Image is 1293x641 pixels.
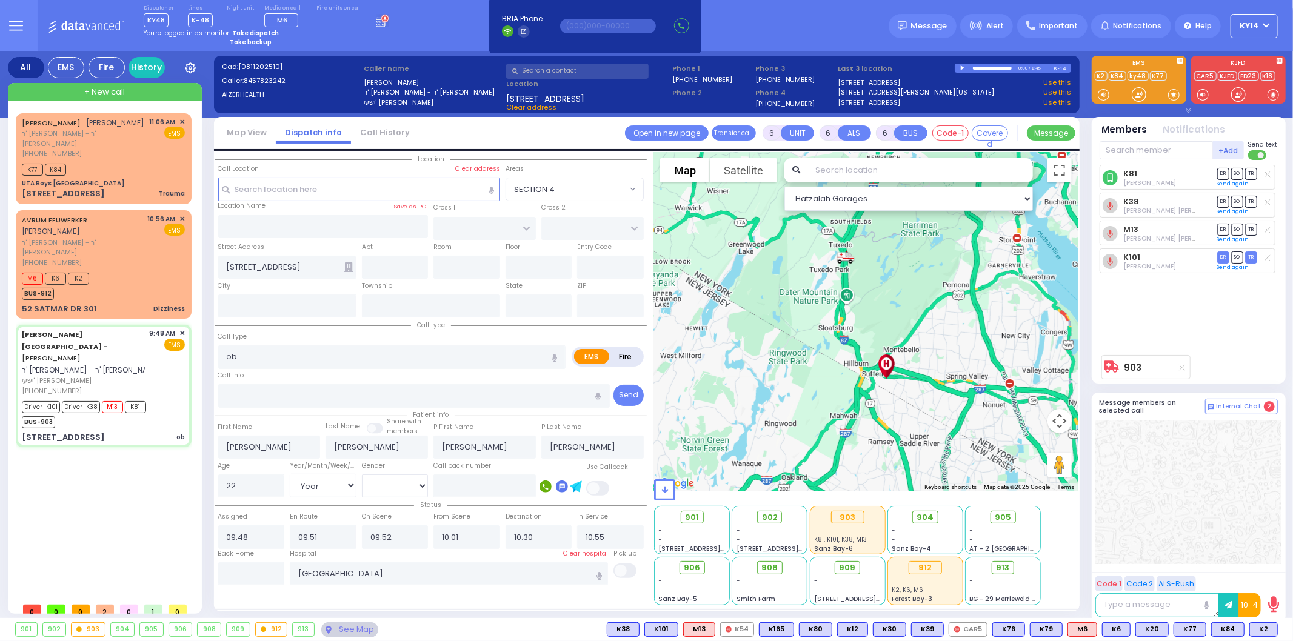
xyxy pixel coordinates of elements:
[887,539,938,554] span: K2, K6, M6
[1102,123,1148,137] button: Members
[506,178,644,201] span: SECTION 4
[1213,141,1245,159] button: +Add
[1248,149,1268,161] label: Turn off text
[218,201,266,211] label: Location Name
[1217,251,1229,263] span: DR
[387,417,421,426] small: Share with
[1217,224,1229,235] span: DR
[144,5,174,12] label: Dispatcher
[685,511,699,523] span: 901
[48,18,129,33] img: Logo
[995,511,1011,523] span: 905
[256,623,287,636] div: 912
[45,273,66,285] span: K6
[954,626,960,633] img: red-radio-icon.svg
[1249,622,1278,637] div: BLS
[659,585,663,594] span: -
[506,102,556,112] span: Clear address
[1174,622,1206,637] div: BLS
[909,561,942,574] div: 912
[814,576,818,585] span: -
[672,88,751,98] span: Phone 2
[892,594,932,603] span: Forest Bay-3
[144,605,162,614] span: 1
[293,623,314,636] div: 913
[198,623,221,636] div: 908
[222,76,360,86] label: Caller:
[506,281,523,291] label: State
[433,242,452,252] label: Room
[218,281,231,291] label: City
[1109,71,1126,81] a: K84
[1043,98,1071,108] a: Use this
[659,594,698,603] span: Sanz Bay-5
[8,57,44,78] div: All
[43,623,66,636] div: 902
[932,125,969,141] button: Code-1
[87,118,145,128] span: [PERSON_NAME]
[1100,399,1205,414] h5: Message members on selected call
[781,125,814,141] button: UNIT
[1124,363,1142,372] a: 903
[89,57,125,78] div: Fire
[609,349,643,364] label: Fire
[814,535,867,544] span: K81, K101, K38, M13
[150,118,176,127] span: 11:06 AM
[1195,21,1212,32] span: Help
[1157,576,1196,591] button: ALS-Rush
[1095,576,1123,591] button: Code 1
[364,98,502,108] label: ישעי' [PERSON_NAME]
[218,371,244,380] label: Call Info
[176,433,185,442] div: ob
[1248,140,1278,149] span: Send text
[613,385,644,406] button: Send
[737,594,775,603] span: Smith Farm
[755,64,834,74] span: Phone 3
[120,605,138,614] span: 0
[762,511,778,523] span: 902
[188,13,213,27] span: K-48
[1039,21,1078,32] span: Important
[911,622,944,637] div: BLS
[737,544,851,553] span: [STREET_ADDRESS][PERSON_NAME]
[838,87,995,98] a: [STREET_ADDRESS][PERSON_NAME][US_STATE]
[96,605,114,614] span: 2
[1191,60,1286,68] label: KJFD
[1260,71,1275,81] a: K18
[737,576,740,585] span: -
[1123,262,1176,271] span: Shlomo Appel
[218,422,253,432] label: First Name
[644,622,678,637] div: BLS
[672,64,751,74] span: Phone 1
[972,125,1008,141] button: Covered
[1113,21,1161,32] span: Notifications
[838,98,901,108] a: [STREET_ADDRESS]
[22,188,105,200] div: [STREET_ADDRESS]
[68,273,89,285] span: K2
[514,184,555,196] span: SECTION 4
[683,622,715,637] div: M13
[712,125,756,141] button: Transfer call
[290,549,316,559] label: Hospital
[1123,197,1139,206] a: K38
[799,622,832,637] div: BLS
[1123,234,1231,243] span: Levy Friedman
[433,422,473,432] label: P First Name
[1124,576,1155,591] button: Code 2
[72,605,90,614] span: 0
[814,544,853,553] span: Sanz Bay-6
[129,57,165,78] a: History
[22,118,81,128] a: [PERSON_NAME]
[970,544,1060,553] span: AT - 2 [GEOGRAPHIC_DATA]
[351,127,419,138] a: Call History
[1092,60,1186,68] label: EMS
[387,427,418,436] span: members
[22,148,82,158] span: [PHONE_NUMBER]
[1245,168,1257,179] span: TR
[1043,87,1071,98] a: Use this
[1231,168,1243,179] span: SO
[873,622,906,637] div: BLS
[144,13,169,27] span: KY48
[1211,622,1245,637] div: BLS
[577,242,612,252] label: Entry Code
